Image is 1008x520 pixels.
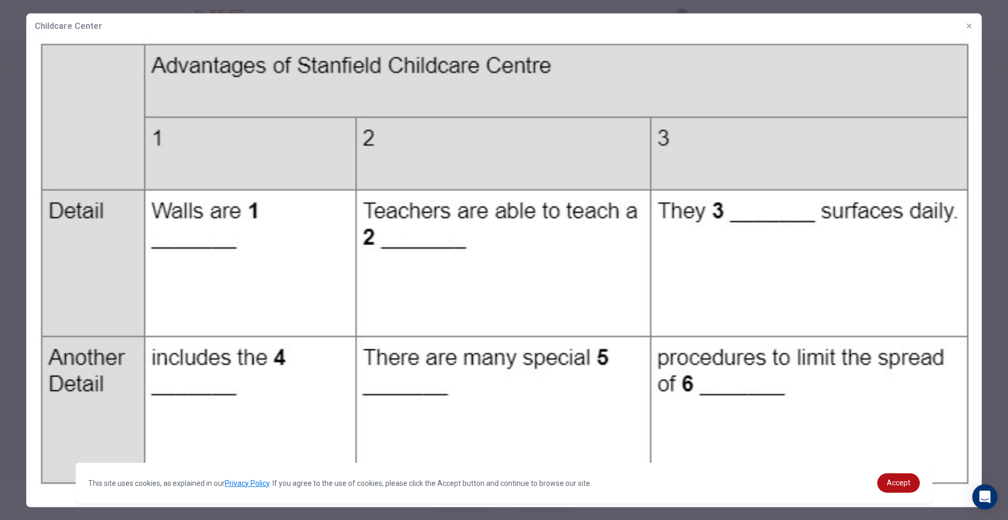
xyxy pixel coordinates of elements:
[35,19,102,32] span: Childcare Center
[887,479,910,487] span: Accept
[972,484,997,510] div: Open Intercom Messenger
[76,463,932,503] div: cookieconsent
[26,38,982,487] img: fallback image
[88,479,592,487] span: This site uses cookies, as explained in our . If you agree to the use of cookies, please click th...
[877,473,920,493] a: dismiss cookie message
[225,479,269,487] a: Privacy Policy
